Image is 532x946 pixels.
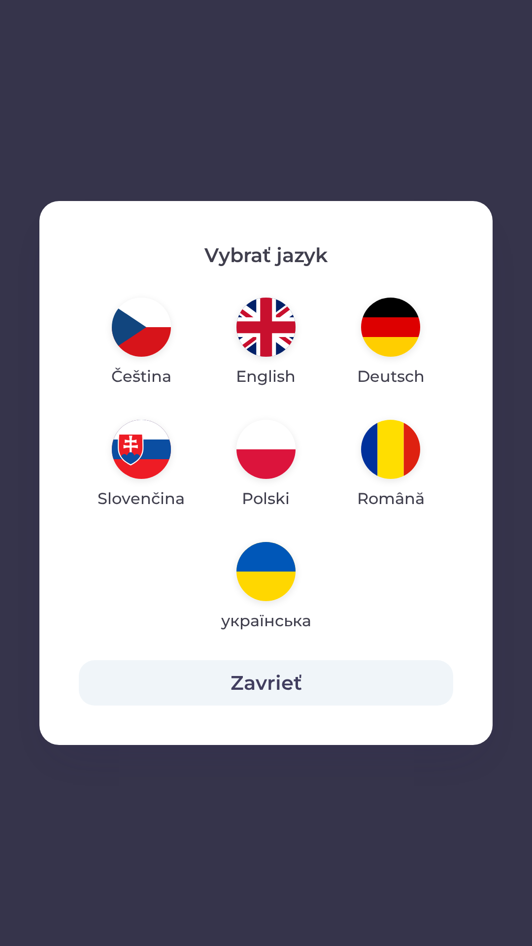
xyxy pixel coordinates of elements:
[88,290,195,396] button: Čeština
[212,290,319,396] button: English
[236,420,296,479] img: pl flag
[112,298,171,357] img: cs flag
[98,487,185,510] p: Slovenčina
[236,542,296,601] img: uk flag
[112,420,171,479] img: sk flag
[236,298,296,357] img: en flag
[79,660,453,706] button: Zavrieť
[111,365,171,388] p: Čeština
[361,298,420,357] img: de flag
[361,420,420,479] img: ro flag
[357,365,425,388] p: Deutsch
[221,609,311,633] p: українська
[357,487,425,510] p: Română
[79,412,203,518] button: Slovenčina
[236,365,296,388] p: English
[333,290,448,396] button: Deutsch
[242,487,290,510] p: Polski
[333,412,448,518] button: Română
[79,240,453,270] p: Vybrať jazyk
[203,534,328,641] button: українська
[213,412,319,518] button: Polski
